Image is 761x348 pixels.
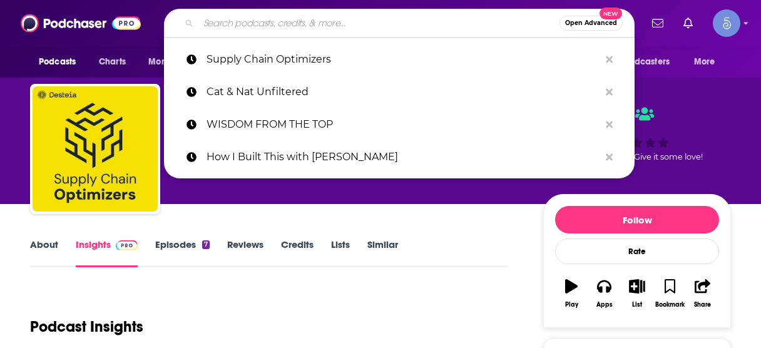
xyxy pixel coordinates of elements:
[164,9,635,38] div: Search podcasts, credits, & more...
[21,11,141,35] img: Podchaser - Follow, Share and Rate Podcasts
[164,76,635,108] a: Cat & Nat Unfiltered
[565,20,617,26] span: Open Advanced
[647,13,668,34] a: Show notifications dropdown
[227,238,263,267] a: Reviews
[155,238,210,267] a: Episodes7
[678,13,698,34] a: Show notifications dropdown
[99,53,126,71] span: Charts
[164,108,635,141] a: WISDOM FROM THE TOP
[198,13,559,33] input: Search podcasts, credits, & more...
[571,152,703,161] span: Good podcast? Give it some love!
[331,238,350,267] a: Lists
[694,53,715,71] span: More
[601,50,688,74] button: open menu
[687,271,719,316] button: Share
[653,271,686,316] button: Bookmark
[555,271,588,316] button: Play
[116,240,138,250] img: Podchaser Pro
[281,238,314,267] a: Credits
[632,301,642,309] div: List
[164,141,635,173] a: How I Built This with [PERSON_NAME]
[685,50,731,74] button: open menu
[207,43,600,76] p: Supply Chain Optimizers
[713,9,740,37] button: Show profile menu
[207,76,600,108] p: Cat & Nat Unfiltered
[33,86,158,212] img: Supply Chain Optimizers
[30,317,143,336] h1: Podcast Insights
[588,271,620,316] button: Apps
[164,43,635,76] a: Supply Chain Optimizers
[713,9,740,37] img: User Profile
[713,9,740,37] span: Logged in as Spiral5-G1
[207,141,600,173] p: How I Built This with Guy Raz
[76,238,138,267] a: InsightsPodchaser Pro
[207,108,600,141] p: WISDOM FROM THE TOP
[30,50,92,74] button: open menu
[559,16,623,31] button: Open AdvancedNew
[202,240,210,249] div: 7
[655,301,685,309] div: Bookmark
[694,301,711,309] div: Share
[610,53,670,71] span: For Podcasters
[39,53,76,71] span: Podcasts
[91,50,133,74] a: Charts
[596,301,613,309] div: Apps
[367,238,398,267] a: Similar
[555,238,719,264] div: Rate
[30,238,58,267] a: About
[600,8,622,19] span: New
[555,206,719,233] button: Follow
[621,271,653,316] button: List
[140,50,209,74] button: open menu
[543,95,731,173] div: Good podcast? Give it some love!
[565,301,578,309] div: Play
[148,53,193,71] span: Monitoring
